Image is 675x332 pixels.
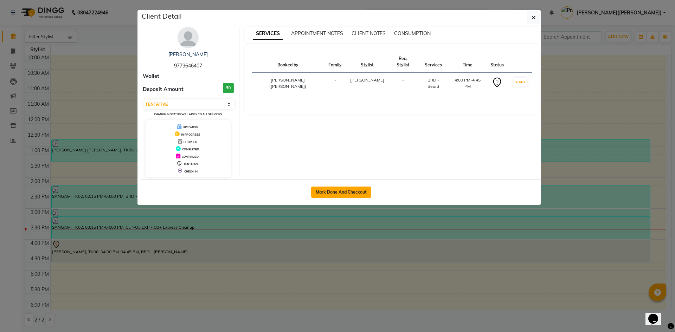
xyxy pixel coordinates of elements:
[252,51,324,73] th: Booked by
[346,51,388,73] th: Stylist
[168,51,208,58] a: [PERSON_NAME]
[184,140,197,144] span: DROPPED
[142,11,182,21] h5: Client Detail
[184,162,199,166] span: TENTATIVE
[324,73,346,94] td: -
[223,83,234,93] h3: ₹0
[486,51,508,73] th: Status
[143,85,184,93] span: Deposit Amount
[182,148,199,151] span: COMPLETED
[183,125,198,129] span: UPCOMING
[252,73,324,94] td: [PERSON_NAME]([PERSON_NAME])
[449,73,486,94] td: 4:00 PM-4:45 PM
[174,63,202,69] span: 9779646407
[350,77,384,83] span: [PERSON_NAME]
[143,72,159,80] span: Wallet
[291,30,343,37] span: APPOINTMENT NOTES
[311,187,371,198] button: Mark Done And Checkout
[394,30,431,37] span: CONSUMPTION
[253,27,283,40] span: SERVICES
[513,78,527,86] button: START
[449,51,486,73] th: Time
[645,304,668,325] iframe: chat widget
[324,51,346,73] th: Family
[418,51,449,73] th: Services
[388,51,418,73] th: Req. Stylist
[422,77,445,90] div: BRD - Beard
[388,73,418,94] td: -
[178,27,199,48] img: avatar
[184,170,198,173] span: CHECK-IN
[352,30,386,37] span: CLIENT NOTES
[181,133,200,136] span: IN PROGRESS
[182,155,199,158] span: CONFIRMED
[154,112,223,116] small: Change in status will apply to all services.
